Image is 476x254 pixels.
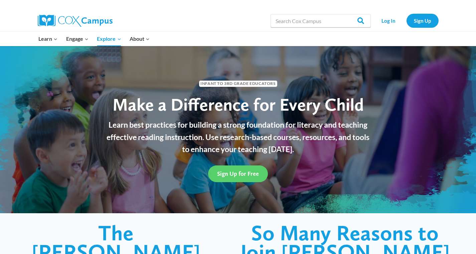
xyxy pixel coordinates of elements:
span: Explore [97,34,121,43]
nav: Primary Navigation [34,32,154,46]
span: Engage [66,34,89,43]
a: Sign Up [407,14,439,27]
span: Learn [38,34,57,43]
span: Make a Difference for Every Child [113,94,364,115]
nav: Secondary Navigation [374,14,439,27]
a: Sign Up for Free [208,165,268,182]
p: Learn best practices for building a strong foundation for literacy and teaching effective reading... [103,119,373,155]
span: About [130,34,150,43]
span: Sign Up for Free [217,170,259,177]
a: Log In [374,14,403,27]
input: Search Cox Campus [271,14,371,27]
span: Infant to 3rd Grade Educators [199,81,277,87]
img: Cox Campus [38,15,113,27]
